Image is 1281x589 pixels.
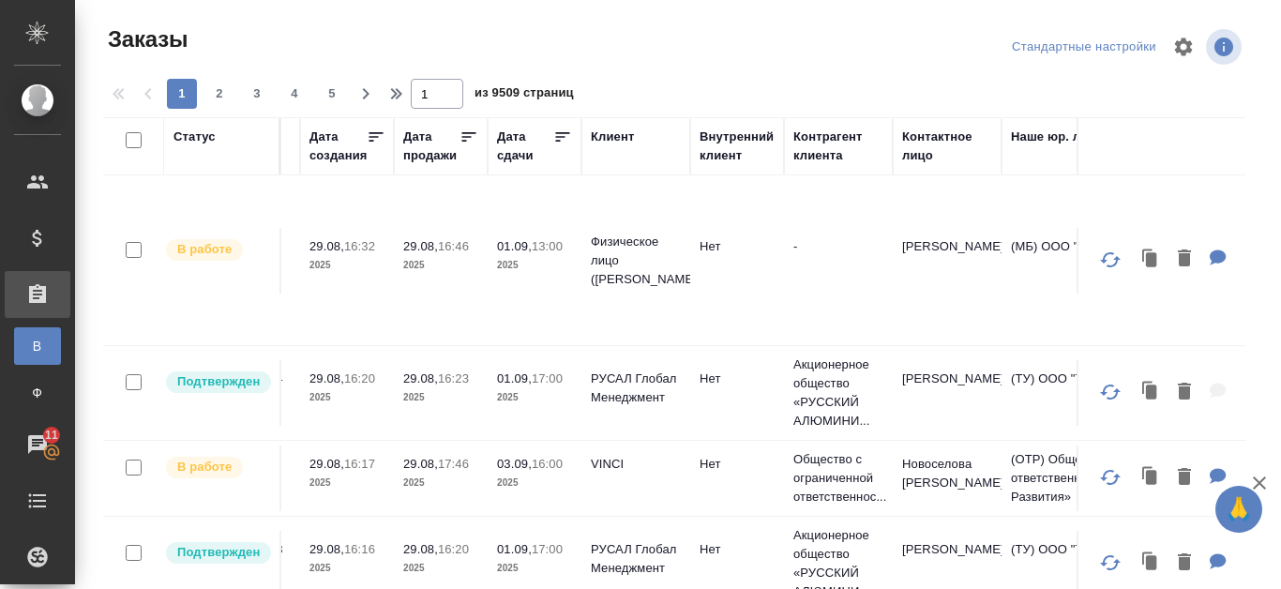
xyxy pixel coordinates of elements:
p: 29.08, [309,239,344,253]
p: 2025 [403,559,478,578]
span: Посмотреть информацию [1206,29,1245,65]
p: 16:23 [438,371,469,385]
span: Настроить таблицу [1161,24,1206,69]
button: 3 [242,79,272,109]
button: Клонировать [1133,459,1168,497]
div: split button [1007,33,1161,62]
p: 2025 [309,559,384,578]
p: 03.09, [497,457,532,471]
button: 🙏 [1215,486,1262,533]
span: 4 [279,84,309,103]
p: 16:00 [532,457,563,471]
p: Нет [700,455,775,474]
p: 29.08, [403,457,438,471]
button: Удалить [1168,373,1200,412]
button: 2 [204,79,234,109]
p: 01.09, [497,239,532,253]
p: Нет [700,370,775,388]
button: Клонировать [1133,240,1168,279]
p: 2025 [497,474,572,492]
td: [PERSON_NAME] [893,360,1002,426]
p: 16:32 [344,239,375,253]
p: 2025 [403,256,478,275]
td: Новоселова [PERSON_NAME] [893,446,1002,511]
p: В работе [177,458,232,476]
button: Удалить [1168,240,1200,279]
p: Подтвержден [177,372,260,391]
p: 16:20 [344,371,375,385]
p: 13:00 [532,239,563,253]
p: 29.08, [403,371,438,385]
div: Контрагент клиента [793,128,883,165]
button: Обновить [1088,237,1133,282]
p: В работе [177,240,232,259]
div: Выставляет КМ после уточнения всех необходимых деталей и получения согласия клиента на запуск. С ... [164,540,270,566]
span: 🙏 [1223,490,1255,529]
p: РУСАЛ Глобал Менеджмент [591,540,681,578]
div: Контактное лицо [902,128,992,165]
span: 11 [34,426,69,445]
span: Ф [23,384,52,402]
div: Внутренний клиент [700,128,775,165]
span: В [23,337,52,355]
div: Статус [173,128,216,146]
td: (МБ) ООО "Монблан" [1002,228,1227,294]
button: Удалить [1168,459,1200,497]
p: 29.08, [309,542,344,556]
div: Выставляет ПМ после принятия заказа от КМа [164,237,270,263]
p: Подтвержден [177,543,260,562]
div: Выставляет КМ после уточнения всех необходимых деталей и получения согласия клиента на запуск. С ... [164,370,270,395]
button: Клонировать [1133,373,1168,412]
div: Дата сдачи [497,128,553,165]
p: 29.08, [403,542,438,556]
p: 2025 [403,388,478,407]
div: Выставляет ПМ после принятия заказа от КМа [164,455,270,480]
span: 3 [242,84,272,103]
a: 11 [5,421,70,468]
p: 01.09, [497,371,532,385]
a: В [14,327,61,365]
p: 2025 [497,256,572,275]
button: 4 [279,79,309,109]
p: - [793,237,883,256]
div: Дата создания [309,128,367,165]
div: Дата продажи [403,128,460,165]
p: РУСАЛ Глобал Менеджмент [591,370,681,407]
p: 16:16 [344,542,375,556]
p: 2025 [497,388,572,407]
span: 2 [204,84,234,103]
p: 17:00 [532,371,563,385]
p: 2025 [309,256,384,275]
p: 2025 [309,474,384,492]
p: Физическое лицо ([PERSON_NAME]) [591,233,681,289]
button: 5 [317,79,347,109]
p: 16:46 [438,239,469,253]
span: из 9509 страниц [475,82,574,109]
p: 16:17 [344,457,375,471]
p: VINCI [591,455,681,474]
button: Обновить [1088,455,1133,500]
p: 17:46 [438,457,469,471]
p: Общество с ограниченной ответственнос... [793,450,883,506]
p: 16:20 [438,542,469,556]
p: 2025 [497,559,572,578]
p: 2025 [309,388,384,407]
div: Клиент [591,128,634,146]
div: Наше юр. лицо [1011,128,1104,146]
p: 29.08, [309,371,344,385]
p: 29.08, [403,239,438,253]
p: Нет [700,237,775,256]
button: Обновить [1088,370,1133,415]
p: Нет [700,540,775,559]
td: (OTP) Общество с ограниченной ответственностью «Вектор Развития» [1002,441,1227,516]
span: Заказы [103,24,188,54]
button: Обновить [1088,540,1133,585]
p: Акционерное общество «РУССКИЙ АЛЮМИНИ... [793,355,883,430]
p: 29.08, [309,457,344,471]
p: 01.09, [497,542,532,556]
button: Удалить [1168,544,1200,582]
a: Ф [14,374,61,412]
p: 17:00 [532,542,563,556]
p: 2025 [403,474,478,492]
span: 5 [317,84,347,103]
